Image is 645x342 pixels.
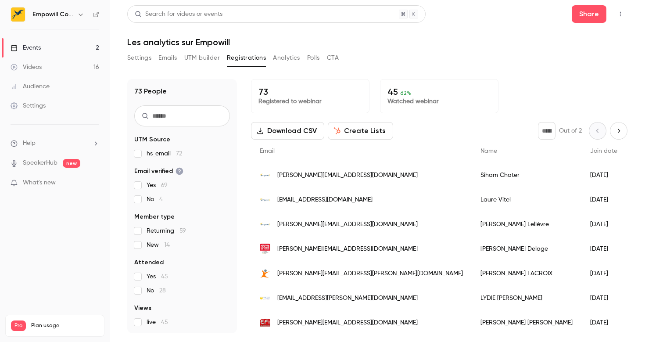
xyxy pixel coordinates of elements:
span: Yes [147,272,168,281]
p: 45 [387,86,491,97]
img: orne-habitat.com [260,268,270,279]
div: Laure Vitel [472,187,581,212]
span: 59 [179,228,186,234]
span: Member type [134,212,175,221]
span: [PERSON_NAME][EMAIL_ADDRESS][PERSON_NAME][DOMAIN_NAME] [277,269,463,278]
iframe: Noticeable Trigger [89,179,99,187]
div: [DATE] [581,286,626,310]
span: 72 [176,151,182,157]
div: [DATE] [581,261,626,286]
div: Events [11,43,41,52]
button: Create Lists [328,122,393,140]
span: 14 [164,242,170,248]
div: Siham Chater [472,163,581,187]
button: Download CSV [251,122,324,140]
button: Share [572,5,606,23]
span: Email verified [134,167,183,176]
button: UTM builder [184,51,220,65]
img: Empowill Community [11,7,25,22]
div: [PERSON_NAME] LACROIX [472,261,581,286]
div: Settings [11,101,46,110]
div: [PERSON_NAME] Delage [472,237,581,261]
span: [PERSON_NAME][EMAIL_ADDRESS][DOMAIN_NAME] [277,318,418,328]
div: Search for videos or events [135,10,222,19]
span: live [147,318,168,327]
img: efiautomotive.com [260,317,270,328]
div: [DATE] [581,237,626,261]
div: Videos [11,63,42,72]
span: Plan usage [31,322,99,329]
span: 62 % [400,90,411,96]
div: [DATE] [581,187,626,212]
h1: 73 People [134,86,167,97]
button: Emails [158,51,177,65]
span: 69 [161,182,168,188]
a: SpeakerHub [23,158,57,168]
img: voltec-solar.com [260,293,270,303]
span: Yes [147,181,168,190]
img: empowill.com [260,219,270,230]
div: LYDIE [PERSON_NAME] [472,286,581,310]
div: [DATE] [581,310,626,335]
p: 73 [258,86,362,97]
span: No [147,286,166,295]
button: Registrations [227,51,266,65]
span: 45 [161,274,168,280]
li: help-dropdown-opener [11,139,99,148]
span: What's new [23,178,56,187]
span: Attended [134,258,164,267]
div: Audience [11,82,50,91]
button: Polls [307,51,320,65]
span: new [63,159,80,168]
p: Out of 2 [559,126,582,135]
span: Returning [147,227,186,235]
p: Registered to webinar [258,97,362,106]
div: [PERSON_NAME] Lelièvre [472,212,581,237]
span: 45 [161,319,168,325]
span: [EMAIL_ADDRESS][DOMAIN_NAME] [277,195,373,205]
span: Pro [11,320,26,331]
span: Join date [590,148,617,154]
span: No [147,195,163,204]
img: empowill.com [260,170,270,180]
h1: Les analytics sur Empowill [127,37,627,47]
span: Name [480,148,497,154]
span: Help [23,139,36,148]
span: [PERSON_NAME][EMAIL_ADDRESS][DOMAIN_NAME] [277,171,418,180]
span: New [147,241,170,249]
span: [PERSON_NAME][EMAIL_ADDRESS][DOMAIN_NAME] [277,220,418,229]
p: Watched webinar [387,97,491,106]
span: hs_email [147,149,182,158]
span: [PERSON_NAME][EMAIL_ADDRESS][DOMAIN_NAME] [277,245,418,254]
span: [EMAIL_ADDRESS][PERSON_NAME][DOMAIN_NAME] [277,294,418,303]
button: Next page [610,122,627,140]
div: [DATE] [581,212,626,237]
button: CTA [327,51,339,65]
span: 28 [159,288,166,294]
span: Views [134,304,151,313]
span: UTM Source [134,135,170,144]
h6: Empowill Community [32,10,74,19]
button: Analytics [273,51,300,65]
span: Email [260,148,275,154]
img: empowill.com [260,194,270,205]
span: 4 [159,196,163,202]
div: [PERSON_NAME] [PERSON_NAME] [472,310,581,335]
button: Settings [127,51,151,65]
div: [DATE] [581,163,626,187]
img: missionlocaledeparis.fr [260,244,270,254]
